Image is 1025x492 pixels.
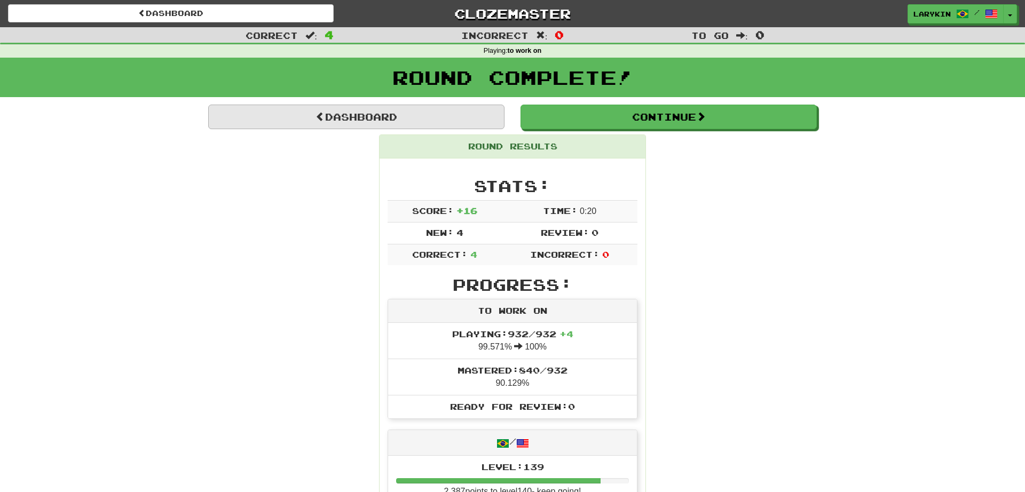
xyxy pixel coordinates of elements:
span: Correct: [412,249,468,259]
span: 4 [456,227,463,237]
div: Round Results [380,135,645,158]
span: / [974,9,980,16]
a: Clozemaster [350,4,675,23]
button: Continue [521,105,817,129]
span: + 4 [559,329,573,339]
span: Incorrect: [530,249,600,259]
span: 0 [602,249,609,259]
span: 0 [592,227,598,237]
span: 0 [555,28,564,41]
span: To go [691,30,729,41]
span: Incorrect [461,30,529,41]
a: larykin / [908,4,1004,23]
h1: Round Complete! [4,67,1021,88]
span: 0 [755,28,764,41]
span: 4 [325,28,334,41]
span: : [536,31,548,40]
span: Time: [543,205,578,216]
strong: to work on [508,47,542,54]
a: Dashboard [8,4,334,22]
span: Ready for Review: 0 [450,401,575,411]
span: larykin [913,9,951,19]
a: Dashboard [208,105,504,129]
div: / [388,430,637,455]
span: Playing: 932 / 932 [452,329,573,339]
span: 0 : 20 [580,207,596,216]
span: New: [426,227,454,237]
span: : [736,31,748,40]
span: Score: [412,205,454,216]
span: + 16 [456,205,477,216]
span: : [305,31,317,40]
h2: Stats: [388,177,637,195]
span: Mastered: 840 / 932 [458,365,567,375]
li: 90.129% [388,359,637,395]
span: Correct [246,30,298,41]
span: Review: [541,227,589,237]
div: to work on [388,299,637,323]
li: 99.571% 100% [388,323,637,359]
span: 4 [470,249,477,259]
span: Level: 139 [482,462,544,472]
h2: Progress: [388,276,637,293]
